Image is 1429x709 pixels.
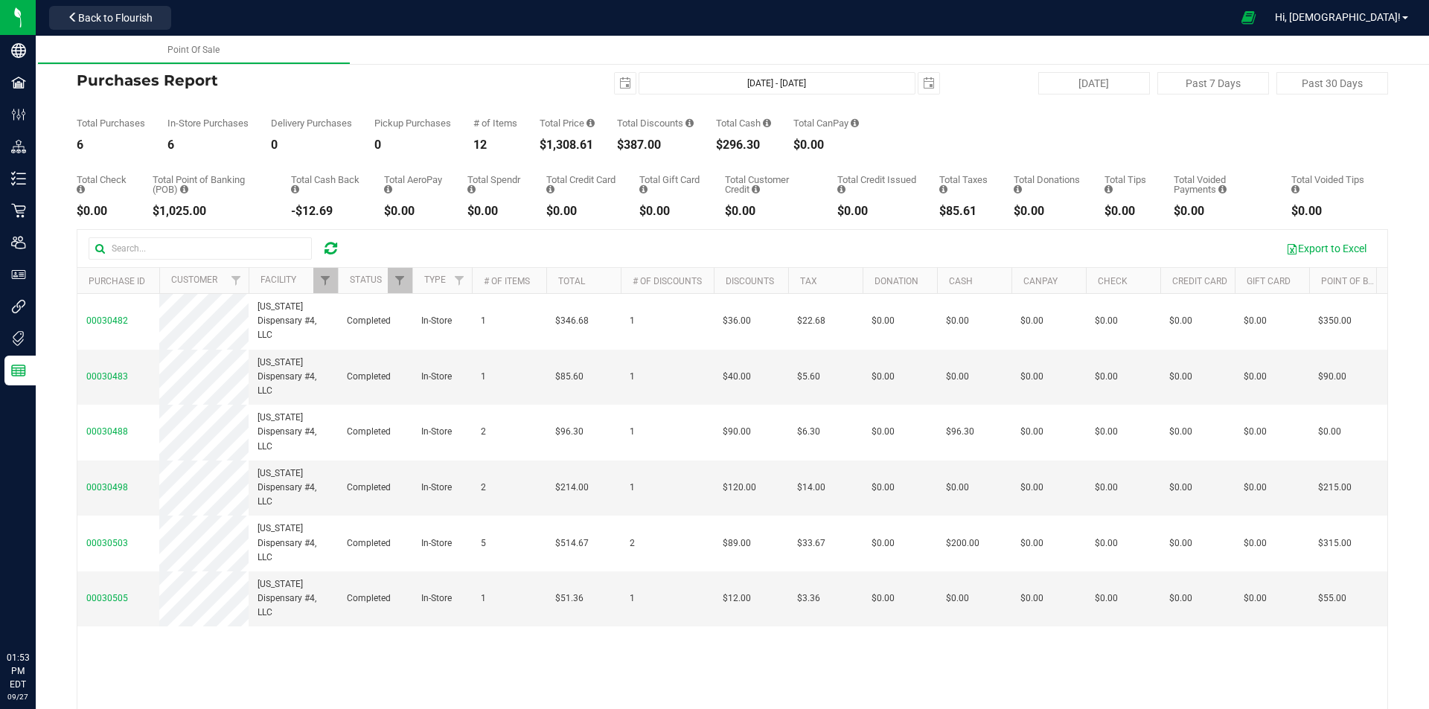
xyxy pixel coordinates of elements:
[723,536,751,551] span: $89.00
[258,411,329,454] span: [US_STATE] Dispensary #4, LLC
[723,370,751,384] span: $40.00
[946,370,969,384] span: $0.00
[630,314,635,328] span: 1
[630,370,635,384] span: 1
[11,363,26,378] inline-svg: Reports
[872,481,895,495] span: $0.00
[875,276,918,286] a: Donation
[1020,314,1043,328] span: $0.00
[872,314,895,328] span: $0.00
[837,185,845,194] i: Sum of all account credit issued for all refunds from returned purchases in the date range.
[1014,185,1022,194] i: Sum of all round-up-to-next-dollar total price adjustments for all purchases in the date range.
[723,425,751,439] span: $90.00
[347,314,391,328] span: Completed
[11,235,26,250] inline-svg: Users
[617,139,694,151] div: $387.00
[872,591,895,606] span: $0.00
[347,536,391,551] span: Completed
[421,536,452,551] span: In-Store
[258,356,329,399] span: [US_STATE] Dispensary #4, LLC
[1020,481,1043,495] span: $0.00
[11,107,26,122] inline-svg: Configuration
[384,175,445,194] div: Total AeroPay
[716,118,771,128] div: Total Cash
[1014,175,1082,194] div: Total Donations
[77,185,85,194] i: Sum of the successful, non-voided check payment transactions for all purchases in the date range.
[77,175,130,194] div: Total Check
[630,481,635,495] span: 1
[86,538,128,548] span: 00030503
[752,185,760,194] i: Sum of the successful, non-voided payments using account credit for all purchases in the date range.
[167,139,249,151] div: 6
[797,370,820,384] span: $5.60
[1291,175,1366,194] div: Total Voided Tips
[15,590,60,635] iframe: Resource center
[837,175,917,194] div: Total Credit Issued
[1169,591,1192,606] span: $0.00
[918,73,939,94] span: select
[1157,72,1269,94] button: Past 7 Days
[481,314,486,328] span: 1
[86,482,128,493] span: 00030498
[347,425,391,439] span: Completed
[424,275,446,285] a: Type
[1169,314,1192,328] span: $0.00
[481,536,486,551] span: 5
[558,276,585,286] a: Total
[374,139,451,151] div: 0
[949,276,973,286] a: Cash
[1169,370,1192,384] span: $0.00
[388,268,412,293] a: Filter
[473,118,517,128] div: # of Items
[1104,185,1113,194] i: Sum of all tips added to successful, non-voided payments for all purchases in the date range.
[78,12,153,24] span: Back to Flourish
[1276,72,1388,94] button: Past 30 Days
[467,185,476,194] i: Sum of the successful, non-voided Spendr payment transactions for all purchases in the date range.
[540,139,595,151] div: $1,308.61
[1244,425,1267,439] span: $0.00
[723,481,756,495] span: $120.00
[258,522,329,565] span: [US_STATE] Dispensary #4, LLC
[421,370,452,384] span: In-Store
[946,481,969,495] span: $0.00
[11,75,26,90] inline-svg: Facilities
[1020,591,1043,606] span: $0.00
[946,314,969,328] span: $0.00
[851,118,859,128] i: Sum of the successful, non-voided CanPay payment transactions for all purchases in the date range.
[639,175,703,194] div: Total Gift Card
[1020,370,1043,384] span: $0.00
[347,370,391,384] span: Completed
[291,185,299,194] i: Sum of the cash-back amounts from rounded-up electronic payments for all purchases in the date ra...
[1318,314,1352,328] span: $350.00
[89,237,312,260] input: Search...
[1244,536,1267,551] span: $0.00
[797,591,820,606] span: $3.36
[555,370,584,384] span: $85.60
[1244,481,1267,495] span: $0.00
[153,205,269,217] div: $1,025.00
[555,536,589,551] span: $514.67
[260,275,296,285] a: Facility
[617,118,694,128] div: Total Discounts
[467,175,524,194] div: Total Spendr
[1244,370,1267,384] span: $0.00
[467,205,524,217] div: $0.00
[723,314,751,328] span: $36.00
[797,425,820,439] span: $6.30
[1174,205,1269,217] div: $0.00
[1095,591,1118,606] span: $0.00
[350,275,382,285] a: Status
[1321,276,1427,286] a: Point of Banking (POB)
[872,370,895,384] span: $0.00
[1174,175,1269,194] div: Total Voided Payments
[11,171,26,186] inline-svg: Inventory
[1172,276,1227,286] a: Credit Card
[793,118,859,128] div: Total CanPay
[1020,425,1043,439] span: $0.00
[946,591,969,606] span: $0.00
[167,45,220,55] span: Point Of Sale
[86,593,128,603] span: 00030505
[555,481,589,495] span: $214.00
[1169,425,1192,439] span: $0.00
[481,425,486,439] span: 2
